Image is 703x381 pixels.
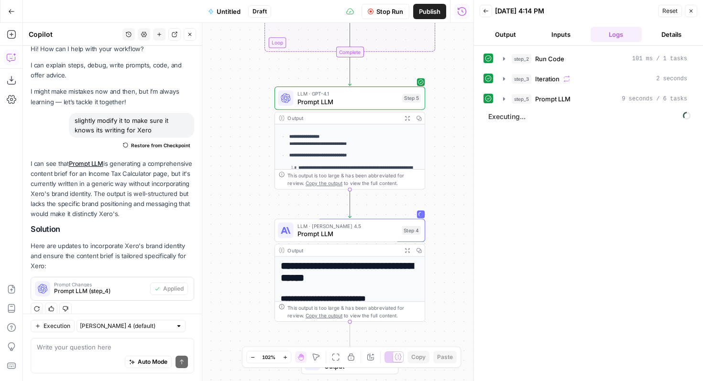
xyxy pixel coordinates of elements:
[297,229,398,239] span: Prompt LLM
[336,47,364,57] div: Complete
[622,95,687,103] span: 9 seconds / 6 tasks
[376,7,403,16] span: Stop Run
[275,47,425,57] div: Complete
[297,222,398,230] span: LLM · [PERSON_NAME] 4.5
[275,351,425,374] div: Single OutputOutputEnd
[31,44,194,54] p: Hi! How can I help with your workflow?
[29,30,120,39] div: Copilot
[535,27,587,42] button: Inputs
[437,353,453,361] span: Paste
[413,4,446,19] button: Publish
[287,172,421,187] div: This output is too large & has been abbreviated for review. to view the full content.
[662,7,678,15] span: Reset
[535,94,571,104] span: Prompt LLM
[306,313,342,318] span: Copy the output
[202,4,246,19] button: Untitled
[497,71,693,87] button: 2 seconds
[163,284,184,293] span: Applied
[402,94,421,102] div: Step 5
[31,320,75,332] button: Execution
[69,113,194,138] div: slightly modify it to make sure it knows its writing for Xero
[31,60,194,80] p: I can explain steps, debug, write prompts, code, and offer advice.
[348,57,351,86] g: Edge from step_3-iteration-end to step_5
[287,114,398,122] div: Output
[287,246,398,254] div: Output
[362,4,409,19] button: Stop Run
[591,27,642,42] button: Logs
[632,54,687,63] span: 101 ms / 1 tasks
[348,189,351,218] g: Edge from step_5 to step_4
[119,140,194,151] button: Restore from Checkpoint
[150,283,188,295] button: Applied
[485,109,693,124] span: Executing...
[324,361,378,370] span: Output
[44,322,70,330] span: Execution
[217,7,241,16] span: Untitled
[125,356,172,368] button: Auto Mode
[646,27,697,42] button: Details
[512,54,531,64] span: step_2
[297,97,398,106] span: Prompt LLM
[480,27,531,42] button: Output
[512,74,531,84] span: step_3
[411,353,426,361] span: Copy
[407,351,429,363] button: Copy
[419,7,440,16] span: Publish
[54,287,146,295] span: Prompt LLM (step_4)
[306,180,342,186] span: Copy the output
[80,321,172,331] input: Claude Sonnet 4 (default)
[287,304,421,319] div: This output is too large & has been abbreviated for review. to view the full content.
[348,322,351,350] g: Edge from step_4 to end
[535,54,564,64] span: Run Code
[138,358,167,366] span: Auto Mode
[512,94,531,104] span: step_5
[31,241,194,271] p: Here are updates to incorporate Xero's brand identity and ensure the content brief is tailored sp...
[69,160,103,167] a: Prompt LLM
[656,75,687,83] span: 2 seconds
[433,351,457,363] button: Paste
[253,7,267,16] span: Draft
[535,74,560,84] span: Iteration
[497,91,693,107] button: 9 seconds / 6 tasks
[497,51,693,66] button: 101 ms / 1 tasks
[402,226,421,235] div: Step 4
[31,225,194,234] h2: Solution
[31,87,194,107] p: I might make mistakes now and then, but I’m always learning — let’s tackle it together!
[131,142,190,149] span: Restore from Checkpoint
[297,90,398,98] span: LLM · GPT-4.1
[262,353,275,361] span: 102%
[54,282,146,287] span: Prompt Changes
[31,159,194,219] p: I can see that is generating a comprehensive content brief for an Income Tax Calculator page, but...
[658,5,682,17] button: Reset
